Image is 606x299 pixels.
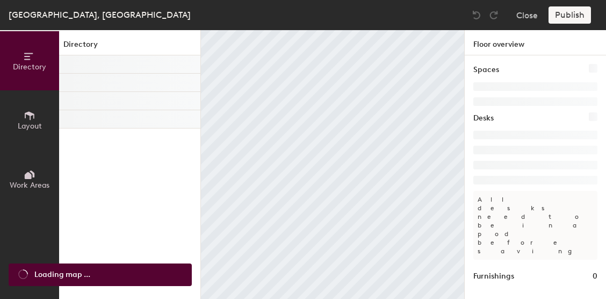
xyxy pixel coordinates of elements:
[593,270,597,282] h1: 0
[13,62,46,72] span: Directory
[488,10,499,20] img: Redo
[473,64,499,76] h1: Spaces
[34,269,90,281] span: Loading map ...
[473,270,514,282] h1: Furnishings
[473,112,494,124] h1: Desks
[473,191,597,260] p: All desks need to be in a pod before saving
[201,30,464,299] canvas: Map
[9,8,191,22] div: [GEOGRAPHIC_DATA], [GEOGRAPHIC_DATA]
[59,39,200,55] h1: Directory
[465,30,606,55] h1: Floor overview
[10,181,49,190] span: Work Areas
[471,10,482,20] img: Undo
[516,6,538,24] button: Close
[18,122,42,131] span: Layout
